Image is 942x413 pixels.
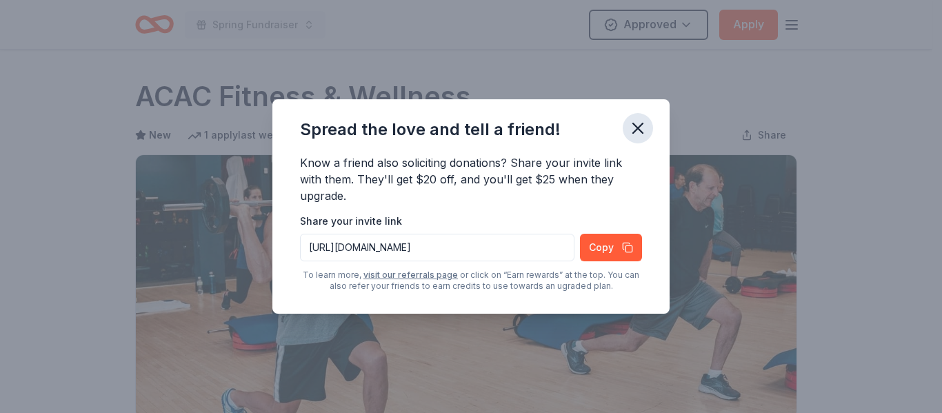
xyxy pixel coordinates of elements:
div: Spread the love and tell a friend! [300,119,561,141]
label: Share your invite link [300,214,402,228]
a: visit our referrals page [363,270,458,281]
button: Copy [580,234,642,261]
div: To learn more, or click on “Earn rewards” at the top. You can also refer your friends to earn cre... [300,270,642,292]
div: Know a friend also soliciting donations? Share your invite link with them. They'll get $20 off, a... [300,154,642,207]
